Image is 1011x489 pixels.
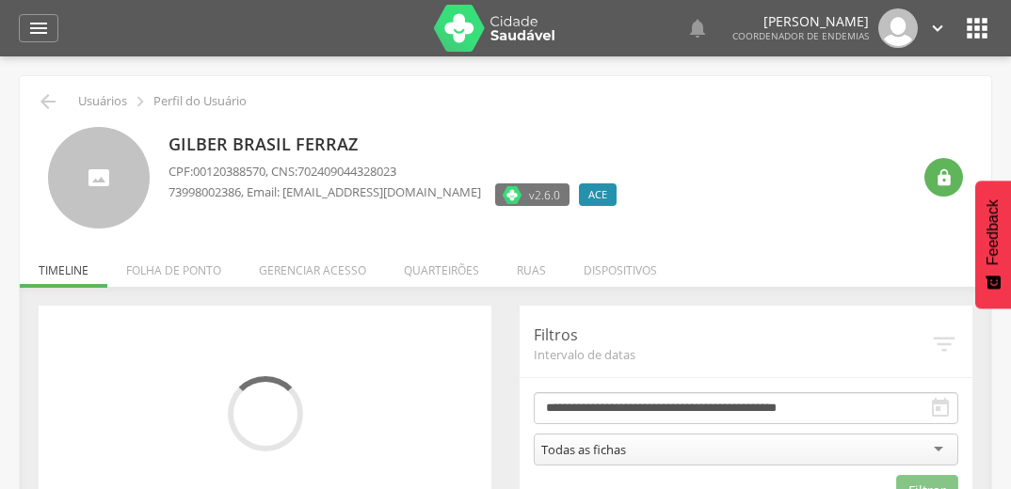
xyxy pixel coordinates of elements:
i:  [686,17,709,39]
li: Folha de ponto [107,244,240,288]
label: Versão do aplicativo [495,183,570,206]
li: Ruas [498,244,565,288]
i:  [130,91,151,112]
a:  [19,14,58,42]
span: 702409044328023 [297,163,396,180]
span: 00120388570 [193,163,265,180]
span: Intervalo de datas [534,346,930,363]
span: 73998002386 [168,183,241,200]
li: Dispositivos [565,244,676,288]
span: ACE [588,187,607,202]
li: Gerenciar acesso [240,244,385,288]
p: [PERSON_NAME] [732,15,869,28]
i:  [27,17,50,39]
i:  [935,168,954,187]
span: Feedback [985,199,1002,265]
p: Filtros [534,324,930,346]
i: Voltar [37,90,59,113]
div: Todas as fichas [541,441,626,458]
span: v2.6.0 [529,185,560,204]
i:  [962,13,992,43]
p: , Email: [EMAIL_ADDRESS][DOMAIN_NAME] [168,183,481,201]
div: Resetar senha [924,158,963,197]
button: Feedback - Mostrar pesquisa [975,181,1011,308]
i:  [930,330,958,358]
span: Coordenador de Endemias [732,29,869,42]
a:  [927,8,948,48]
i:  [927,18,948,39]
p: Perfil do Usuário [153,94,247,109]
p: Usuários [78,94,127,109]
p: Gilber Brasil Ferraz [168,133,626,157]
a:  [686,8,709,48]
li: Quarteirões [385,244,498,288]
p: CPF: , CNS: [168,163,626,181]
i:  [929,397,952,419]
